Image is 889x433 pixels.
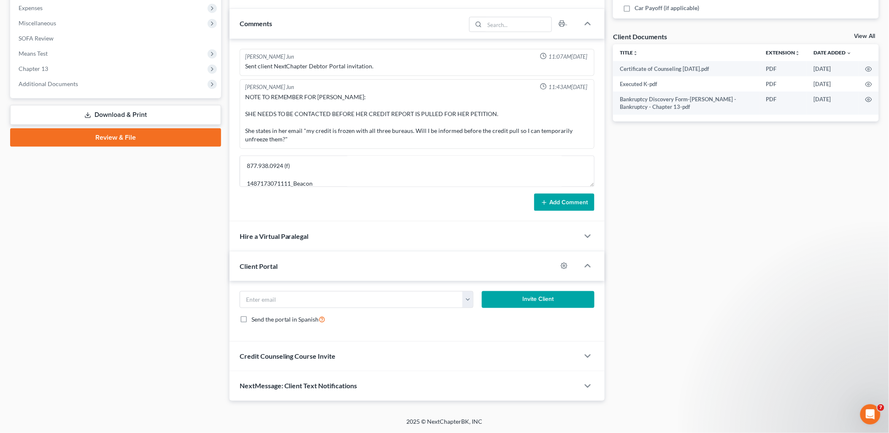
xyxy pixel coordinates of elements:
[485,17,552,32] input: Search...
[245,83,295,91] div: [PERSON_NAME] Jun
[549,53,587,61] span: 11:07AM[DATE]
[10,105,221,125] a: Download & Print
[807,76,859,92] td: [DATE]
[19,35,54,42] span: SOFA Review
[633,51,638,56] i: unfold_more
[245,62,589,70] div: Sent client NextChapter Debtor Portal invitation.
[549,83,587,91] span: 11:43AM[DATE]
[613,61,759,76] td: Certificate of Counseling [DATE].pdf
[534,194,594,211] button: Add Comment
[860,404,881,425] iframe: Intercom live chat
[240,382,357,390] span: NextMessage: Client Text Notifications
[19,50,48,57] span: Means Test
[240,232,309,240] span: Hire a Virtual Paralegal
[854,33,875,39] a: View All
[240,19,272,27] span: Comments
[19,65,48,72] span: Chapter 13
[635,4,700,12] span: Car Payoff (if applicable)
[807,61,859,76] td: [DATE]
[878,404,884,411] span: 7
[245,53,295,61] div: [PERSON_NAME] Jun
[12,31,221,46] a: SOFA Review
[245,93,589,143] div: NOTE TO REMEMBER FOR [PERSON_NAME]: SHE NEEDS TO BE CONTACTED BEFORE HER CREDIT REPORT IS PULLED ...
[807,92,859,115] td: [DATE]
[251,316,319,323] span: Send the portal in Spanish
[240,352,336,360] span: Credit Counseling Course Invite
[240,262,278,270] span: Client Portal
[613,92,759,115] td: Bankruptcy Discovery Form-[PERSON_NAME] - Bankruptcy - Chapter 13-pdf
[613,32,667,41] div: Client Documents
[240,292,463,308] input: Enter email
[814,49,852,56] a: Date Added expand_more
[10,128,221,147] a: Review & File
[847,51,852,56] i: expand_more
[795,51,800,56] i: unfold_more
[482,291,594,308] button: Invite Client
[204,418,685,433] div: 2025 © NextChapterBK, INC
[759,92,807,115] td: PDF
[766,49,800,56] a: Extensionunfold_more
[759,76,807,92] td: PDF
[19,19,56,27] span: Miscellaneous
[759,61,807,76] td: PDF
[613,76,759,92] td: Executed K-pdf
[19,80,78,87] span: Additional Documents
[19,4,43,11] span: Expenses
[620,49,638,56] a: Titleunfold_more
